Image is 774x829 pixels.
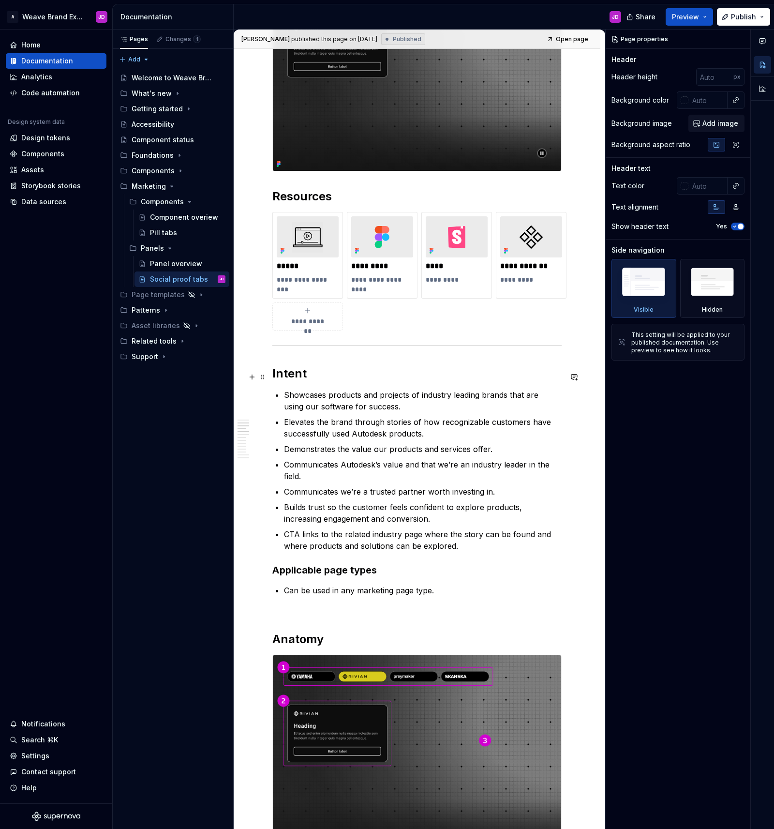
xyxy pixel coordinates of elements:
button: AWeave Brand ExtendedJD [2,6,110,27]
button: Contact support [6,764,106,780]
img: e397b706-9846-4fa0-9af3-c45df2a570c2.svg [500,216,562,257]
a: Social proof tabsJD [134,271,229,287]
div: Hidden [702,306,723,314]
div: Documentation [21,56,73,66]
span: Add image [702,119,738,128]
h2: Resources [272,189,562,204]
a: Code automation [6,85,106,101]
div: Components [21,149,64,159]
div: Related tools [132,336,177,346]
a: Documentation [6,53,106,69]
div: Support [132,352,158,362]
span: 1 [193,35,201,43]
div: Page templates [116,287,229,302]
div: Text alignment [611,202,658,212]
button: Preview [666,8,713,26]
img: e587cc24-00cd-4cad-b2bb-938decf1d490.svg [426,216,488,257]
p: Can be used in any marketing page type. [284,585,562,596]
span: [PERSON_NAME] [241,35,290,43]
button: Share [622,8,662,26]
div: Panels [141,243,164,253]
div: Notifications [21,719,65,729]
img: 5441d6ff-2b62-4445-a4a1-7d2d8a4e77b8.svg [351,216,413,257]
a: Component overiew [134,210,229,225]
a: Accessibility [116,117,229,132]
p: Elevates the brand through stories of how recognizable customers have successfully used Autodesk ... [284,416,562,439]
a: Assets [6,162,106,178]
div: Components [141,197,184,207]
div: Visible [634,306,654,314]
div: Panels [125,241,229,256]
span: Share [636,12,655,22]
div: Assets [21,165,44,175]
a: Open page [544,32,593,46]
a: Settings [6,748,106,764]
p: CTA links to the related industry page where the story can be found and where products and soluti... [284,528,562,552]
a: Storybook stories [6,178,106,194]
img: b53caaba-ecfc-484c-b140-24a69ec28579.svg [277,216,339,257]
button: Add [116,53,152,66]
div: Settings [21,751,49,761]
button: Help [6,780,106,796]
div: Show header text [611,222,669,231]
p: px [733,73,741,81]
div: Weave Brand Extended [22,12,84,22]
button: Add image [688,115,744,132]
div: Home [21,40,41,50]
div: Background aspect ratio [611,140,690,150]
div: This setting will be applied to your published documentation. Use preview to see how it looks. [631,331,738,354]
span: Open page [556,35,588,43]
a: Component status [116,132,229,148]
div: Foundations [132,151,174,160]
a: Data sources [6,194,106,210]
a: Design tokens [6,130,106,146]
div: Related tools [116,333,229,349]
div: Component status [132,135,194,145]
p: Showcases products and projects of industry leading brands that are using our software for success. [284,389,562,412]
div: Analytics [21,72,52,82]
div: Patterns [132,305,160,315]
input: Auto [688,91,728,109]
div: Help [21,783,37,793]
a: Panel overview [134,256,229,271]
div: Header height [611,72,657,82]
p: Communicates Autodesk’s value and that we’re an industry leader in the field. [284,459,562,482]
div: A [7,11,18,23]
div: Background color [611,95,669,105]
h2: Intent [272,366,562,381]
a: Pill tabs [134,225,229,241]
div: Background image [611,119,672,128]
a: Home [6,37,106,53]
div: Pages [120,35,148,43]
input: Auto [688,177,728,195]
div: Contact support [21,767,76,777]
div: Page templates [132,290,185,300]
label: Yes [716,223,727,230]
button: Notifications [6,716,106,732]
p: Communicates we’re a trusted partner worth investing in. [284,486,562,497]
div: Visible [611,259,676,318]
div: Getting started [116,101,229,117]
div: Patterns [116,302,229,318]
div: Getting started [132,104,183,114]
div: Foundations [116,148,229,163]
div: JD [98,13,105,21]
div: Design system data [8,118,65,126]
div: Header text [611,164,651,173]
p: Builds trust so the customer feels confident to explore products, increasing engagement and conve... [284,501,562,525]
div: Documentation [120,12,229,22]
div: Component overiew [150,212,218,222]
a: Components [6,146,106,162]
div: JD [220,274,223,284]
div: Accessibility [132,120,174,129]
a: Analytics [6,69,106,85]
div: Components [125,194,229,210]
div: Components [116,163,229,179]
div: Welcome to Weave Brand Extended [132,73,211,83]
span: Published [393,35,421,43]
button: Publish [717,8,770,26]
svg: Supernova Logo [32,812,80,821]
div: Data sources [21,197,66,207]
div: Changes [165,35,201,43]
div: Storybook stories [21,181,81,191]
